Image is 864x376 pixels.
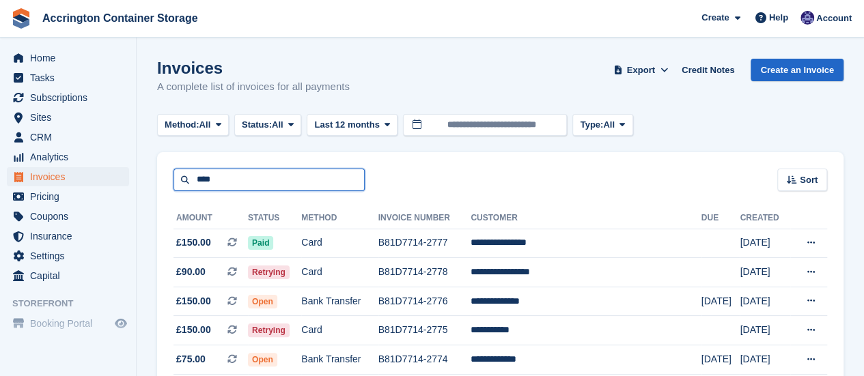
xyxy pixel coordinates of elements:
[378,287,471,316] td: B81D7714-2776
[800,173,818,187] span: Sort
[30,266,112,285] span: Capital
[307,114,398,136] button: Last 12 months
[7,246,129,265] a: menu
[7,167,129,186] a: menu
[30,128,112,147] span: CRM
[30,48,112,68] span: Home
[378,207,471,229] th: Invoice Number
[7,128,129,147] a: menu
[751,59,844,81] a: Create an Invoice
[37,7,204,29] a: Accrington Container Storage
[30,88,112,107] span: Subscriptions
[30,246,112,265] span: Settings
[740,287,790,316] td: [DATE]
[242,118,272,132] span: Status:
[301,258,378,287] td: Card
[30,167,112,186] span: Invoices
[272,118,283,132] span: All
[816,12,852,25] span: Account
[314,118,379,132] span: Last 12 months
[800,11,814,25] img: Jacob Connolly
[7,227,129,246] a: menu
[740,316,790,345] td: [DATE]
[157,59,350,77] h1: Invoices
[176,352,206,366] span: £75.00
[611,59,671,81] button: Export
[301,207,378,229] th: Method
[301,345,378,375] td: Bank Transfer
[7,147,129,167] a: menu
[165,118,199,132] span: Method:
[740,207,790,229] th: Created
[173,207,248,229] th: Amount
[248,323,290,337] span: Retrying
[248,295,277,308] span: Open
[740,258,790,287] td: [DATE]
[7,266,129,285] a: menu
[248,207,301,229] th: Status
[176,265,206,279] span: £90.00
[769,11,788,25] span: Help
[740,229,790,258] td: [DATE]
[157,114,229,136] button: Method: All
[176,323,211,337] span: £150.00
[234,114,301,136] button: Status: All
[701,207,740,229] th: Due
[176,294,211,308] span: £150.00
[471,207,701,229] th: Customer
[30,187,112,206] span: Pricing
[701,287,740,316] td: [DATE]
[301,316,378,345] td: Card
[7,68,129,87] a: menu
[248,265,290,279] span: Retrying
[30,227,112,246] span: Insurance
[7,314,129,333] a: menu
[30,108,112,127] span: Sites
[701,11,729,25] span: Create
[12,297,136,310] span: Storefront
[701,345,740,375] td: [DATE]
[7,207,129,226] a: menu
[248,236,273,250] span: Paid
[627,63,655,77] span: Export
[378,345,471,375] td: B81D7714-2774
[30,314,112,333] span: Booking Portal
[603,118,615,132] span: All
[199,118,211,132] span: All
[378,258,471,287] td: B81D7714-2778
[580,118,603,132] span: Type:
[572,114,632,136] button: Type: All
[7,108,129,127] a: menu
[676,59,740,81] a: Credit Notes
[7,88,129,107] a: menu
[7,187,129,206] a: menu
[378,229,471,258] td: B81D7714-2777
[378,316,471,345] td: B81D7714-2775
[7,48,129,68] a: menu
[157,79,350,95] p: A complete list of invoices for all payments
[301,287,378,316] td: Bank Transfer
[248,353,277,366] span: Open
[176,235,211,250] span: £150.00
[113,315,129,332] a: Preview store
[11,8,31,29] img: stora-icon-8386f47178a22dfd0bd8f6a31ec36ba5ce8667c1dd55bd0f319d3a0aa187defe.svg
[30,68,112,87] span: Tasks
[30,207,112,226] span: Coupons
[30,147,112,167] span: Analytics
[301,229,378,258] td: Card
[740,345,790,375] td: [DATE]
